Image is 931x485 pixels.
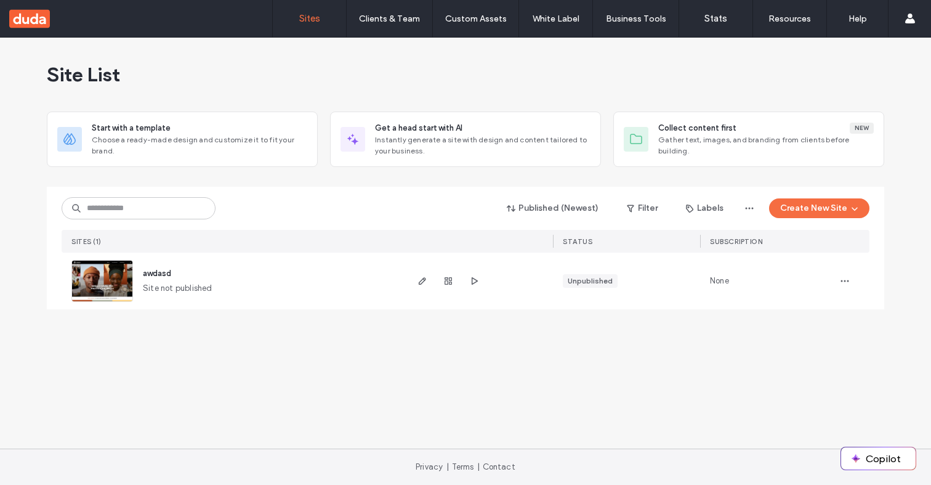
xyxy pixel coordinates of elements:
[71,237,102,246] span: SITES (1)
[848,14,867,24] label: Help
[658,134,874,157] span: Gather text, images, and branding from clients before building.
[850,123,874,134] div: New
[769,198,869,218] button: Create New Site
[143,269,171,278] a: awdasd
[710,275,729,287] span: None
[568,275,613,287] div: Unpublished
[606,14,666,24] label: Business Tools
[92,122,171,134] span: Start with a template
[615,198,670,218] button: Filter
[452,462,474,471] a: Terms
[533,14,579,24] label: White Label
[613,112,884,167] div: Collect content firstNewGather text, images, and branding from clients before building.
[563,237,592,246] span: STATUS
[496,198,610,218] button: Published (Newest)
[92,134,307,157] span: Choose a ready-made design and customize it to fit your brand.
[299,13,320,24] label: Sites
[330,112,601,167] div: Get a head start with AIInstantly generate a site with design and content tailored to your business.
[675,198,735,218] button: Labels
[445,14,507,24] label: Custom Assets
[477,462,480,471] span: |
[658,122,736,134] span: Collect content first
[710,237,762,246] span: SUBSCRIPTION
[375,134,590,157] span: Instantly generate a site with design and content tailored to your business.
[375,122,462,134] span: Get a head start with AI
[446,462,449,471] span: |
[841,447,916,470] button: Copilot
[483,462,515,471] a: Contact
[416,462,443,471] a: Privacy
[768,14,811,24] label: Resources
[143,282,212,295] span: Site not published
[47,112,318,167] div: Start with a templateChoose a ready-made design and customize it to fit your brand.
[47,62,120,87] span: Site List
[704,13,727,24] label: Stats
[359,14,420,24] label: Clients & Team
